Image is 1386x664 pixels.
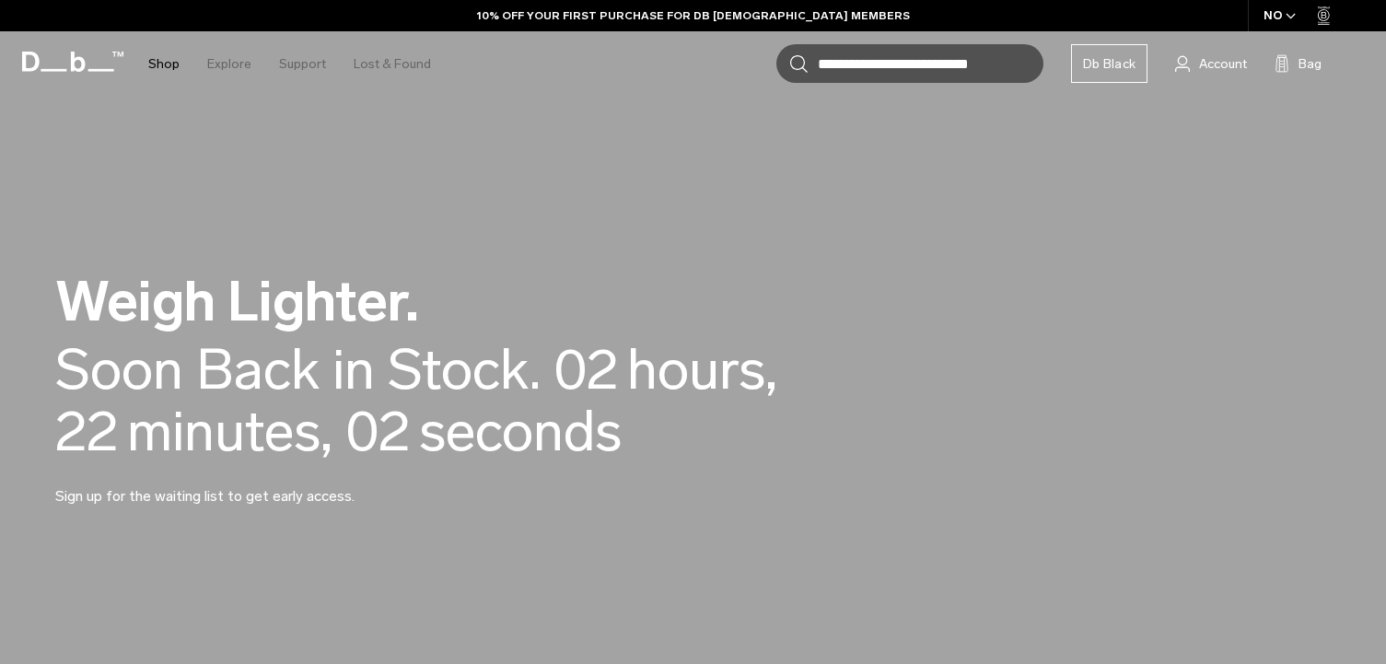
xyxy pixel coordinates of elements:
[1299,54,1322,74] span: Bag
[1071,44,1147,83] a: Db Black
[554,339,618,401] span: 02
[1175,52,1247,75] a: Account
[207,31,251,97] a: Explore
[419,401,622,462] span: seconds
[627,339,777,401] span: hours,
[127,401,332,462] span: minutes
[477,7,910,24] a: 10% OFF YOUR FIRST PURCHASE FOR DB [DEMOGRAPHIC_DATA] MEMBERS
[346,401,410,462] span: 02
[279,31,326,97] a: Support
[55,274,884,330] h2: Weigh Lighter.
[1199,54,1247,74] span: Account
[55,463,497,507] p: Sign up for the waiting list to get early access.
[55,339,541,401] div: Soon Back in Stock.
[134,31,445,97] nav: Main Navigation
[55,401,118,462] span: 22
[1275,52,1322,75] button: Bag
[354,31,431,97] a: Lost & Found
[320,398,332,465] span: ,
[148,31,180,97] a: Shop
